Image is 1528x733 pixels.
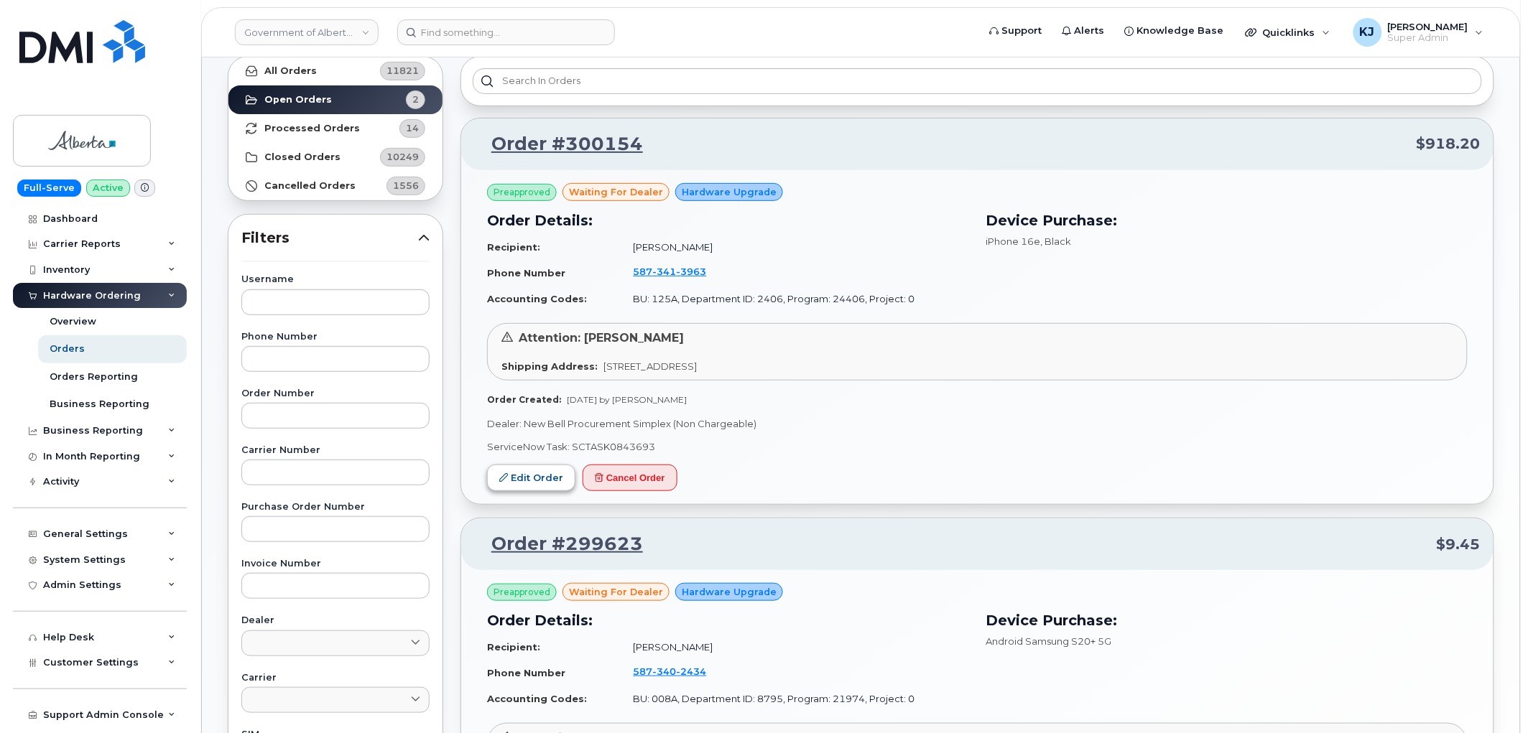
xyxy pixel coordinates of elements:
a: Order #299623 [474,531,643,557]
strong: Accounting Codes: [487,293,587,304]
div: Kobe Justice [1343,18,1494,47]
strong: Order Created: [487,394,561,405]
strong: Open Orders [264,94,332,106]
span: 11821 [386,64,419,78]
span: 587 [634,666,707,677]
label: Invoice Number [241,559,430,569]
a: Government of Alberta (GOA) [235,19,379,45]
span: Android Samsung S20+ 5G [986,635,1112,647]
label: Dealer [241,616,430,625]
input: Find something... [397,19,615,45]
td: BU: 125A, Department ID: 2406, Program: 24406, Project: 0 [621,286,969,312]
p: Dealer: New Bell Procurement Simplex (Non Chargeable) [487,417,1468,431]
h3: Order Details: [487,210,969,231]
span: 3963 [677,266,707,277]
span: Knowledge Base [1137,24,1224,38]
h3: Device Purchase: [986,210,1468,231]
strong: Closed Orders [264,151,341,163]
span: KJ [1360,24,1375,41]
a: Alerts [1052,17,1115,45]
span: $9.45 [1437,534,1481,555]
a: Cancelled Orders1556 [228,172,443,200]
td: [PERSON_NAME] [621,635,969,660]
strong: Shipping Address: [501,360,598,372]
label: Phone Number [241,332,430,342]
span: Preapproved [494,186,550,199]
a: Order #300154 [474,131,643,157]
strong: All Orders [264,65,317,77]
span: , Black [1041,235,1072,247]
a: Open Orders2 [228,85,443,114]
a: Support [980,17,1052,45]
label: Username [241,275,430,284]
input: Search in orders [473,68,1482,94]
strong: Phone Number [487,667,565,678]
span: Super Admin [1388,32,1468,44]
span: Support [1002,24,1042,38]
td: BU: 008A, Department ID: 8795, Program: 21974, Project: 0 [621,686,969,711]
strong: Processed Orders [264,123,360,134]
span: 14 [406,121,419,135]
span: Attention: [PERSON_NAME] [519,331,684,345]
span: Quicklinks [1263,27,1315,38]
a: 5873413963 [634,266,724,277]
span: Filters [241,228,418,248]
label: Carrier Number [241,446,430,455]
a: Knowledge Base [1115,17,1234,45]
span: 2434 [677,666,707,677]
a: 5873402434 [634,666,724,677]
a: All Orders11821 [228,57,443,85]
label: Carrier [241,673,430,683]
span: Hardware Upgrade [682,585,777,599]
span: 2 [412,93,419,106]
span: [PERSON_NAME] [1388,21,1468,32]
span: Preapproved [494,586,550,599]
a: Edit Order [487,464,575,491]
strong: Recipient: [487,241,540,253]
span: waiting for dealer [569,185,663,199]
label: Purchase Order Number [241,503,430,512]
strong: Recipient: [487,641,540,653]
strong: Cancelled Orders [264,180,356,192]
span: 587 [634,266,707,277]
a: Closed Orders10249 [228,143,443,172]
span: Alerts [1075,24,1105,38]
h3: Order Details: [487,610,969,631]
span: $918.20 [1417,134,1481,154]
span: [DATE] by [PERSON_NAME] [567,394,687,405]
span: Hardware Upgrade [682,185,777,199]
strong: Accounting Codes: [487,693,587,704]
span: waiting for dealer [569,585,663,599]
span: 10249 [386,150,419,164]
span: [STREET_ADDRESS] [603,360,697,372]
label: Order Number [241,389,430,398]
div: Quicklinks [1236,18,1341,47]
td: [PERSON_NAME] [621,235,969,260]
strong: Phone Number [487,267,565,279]
span: 341 [653,266,677,277]
button: Cancel Order [583,464,677,491]
p: ServiceNow Task: SCTASK0843693 [487,440,1468,454]
h3: Device Purchase: [986,610,1468,631]
a: Processed Orders14 [228,114,443,143]
span: 1556 [393,179,419,192]
span: 340 [653,666,677,677]
span: iPhone 16e [986,235,1041,247]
